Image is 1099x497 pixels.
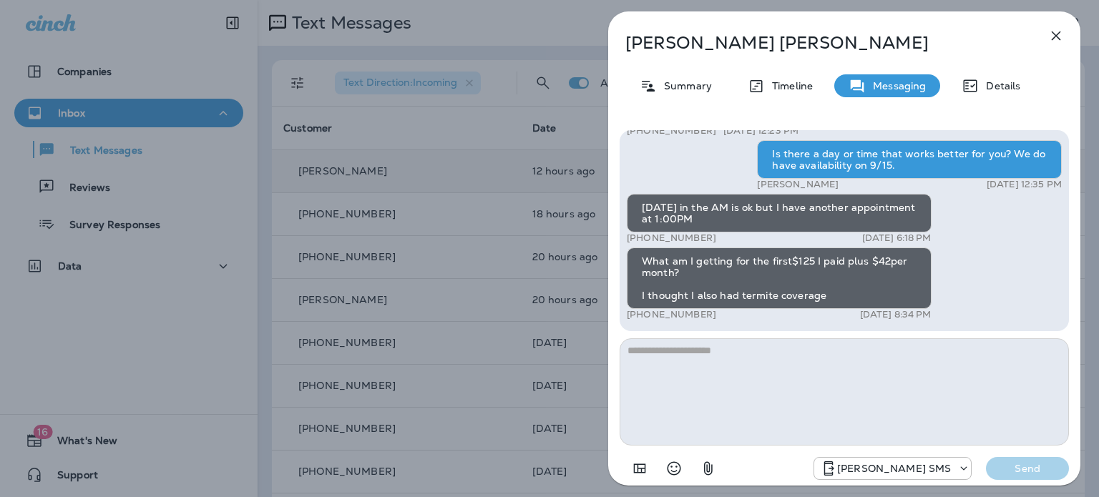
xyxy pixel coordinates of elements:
button: Select an emoji [660,454,688,483]
p: Summary [657,80,712,92]
p: [PERSON_NAME] [PERSON_NAME] [625,33,1016,53]
div: Is there a day or time that works better for you? We do have availability on 9/15. [757,140,1062,179]
div: [DATE] in the AM is ok but I have another appointment at 1:00PM [627,194,932,232]
p: [PHONE_NUMBER] [627,309,716,320]
p: [PERSON_NAME] [757,179,839,190]
p: [DATE] 12:23 PM [723,125,798,137]
p: [DATE] 12:35 PM [987,179,1062,190]
div: +1 (757) 760-3335 [814,460,971,477]
p: Details [979,80,1020,92]
p: Messaging [866,80,926,92]
p: [PHONE_NUMBER] [627,232,716,244]
p: [PHONE_NUMBER] [627,125,716,137]
div: What am I getting for the first$125 I paid plus $42per month? I thought I also had termite coverage [627,247,932,309]
button: Add in a premade template [625,454,654,483]
p: [DATE] 8:34 PM [860,309,932,320]
p: Timeline [765,80,813,92]
p: [PERSON_NAME] SMS [837,463,951,474]
p: [DATE] 6:18 PM [862,232,932,244]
